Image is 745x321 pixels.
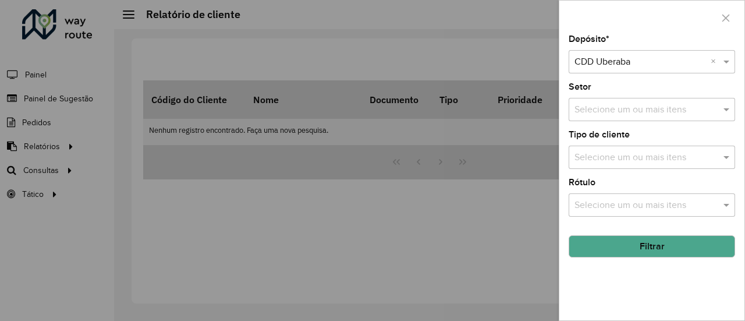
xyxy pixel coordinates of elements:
label: Depósito [569,32,609,46]
label: Tipo de cliente [569,128,630,142]
label: Rótulo [569,175,595,189]
button: Filtrar [569,235,735,257]
label: Setor [569,80,591,94]
span: Clear all [711,55,721,69]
